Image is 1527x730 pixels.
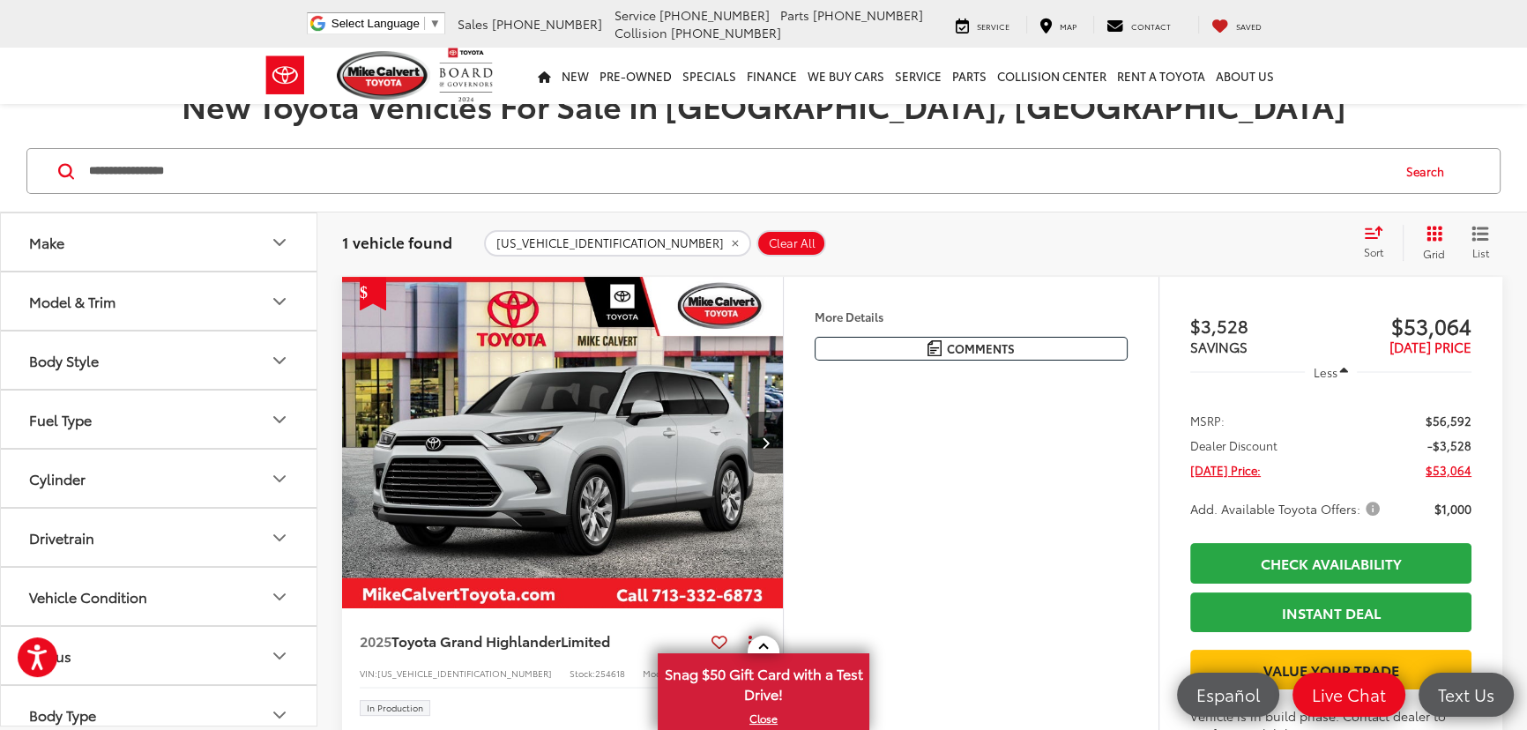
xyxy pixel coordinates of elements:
div: Drivetrain [269,527,290,548]
a: Finance [741,48,802,104]
button: CylinderCylinder [1,450,318,507]
img: Toyota [252,47,318,104]
span: VIN: [360,667,377,680]
a: Home [533,48,556,104]
div: Make [269,232,290,253]
a: WE BUY CARS [802,48,890,104]
button: Body StyleBody Style [1,331,318,389]
span: ​ [424,17,425,30]
a: Instant Deal [1190,592,1471,632]
a: Text Us [1419,673,1514,717]
span: Collision [615,24,667,41]
a: Check Availability [1190,543,1471,583]
button: remove 5TDAAAA52SS034846 [484,230,751,257]
span: Live Chat [1303,683,1395,705]
span: Saved [1236,20,1262,32]
span: Get Price Drop Alert [360,277,386,310]
span: ▼ [429,17,441,30]
span: [PHONE_NUMBER] [671,24,781,41]
div: Body Style [29,352,99,369]
span: Clear All [769,236,816,250]
span: Toyota Grand Highlander [391,630,561,651]
button: DrivetrainDrivetrain [1,509,318,566]
span: Español [1188,683,1269,705]
span: 254618 [595,667,625,680]
span: $1,000 [1434,500,1471,518]
a: Specials [677,48,741,104]
span: Model: [643,667,672,680]
span: $53,064 [1426,461,1471,479]
span: $3,528 [1190,312,1331,339]
button: StatusStatus [1,627,318,684]
span: Snag $50 Gift Card with a Test Drive! [659,655,868,709]
span: $56,592 [1426,412,1471,429]
a: Value Your Trade [1190,650,1471,689]
div: Vehicle Condition [269,586,290,607]
span: 1 vehicle found [342,231,452,252]
button: Select sort value [1355,225,1403,260]
span: [PHONE_NUMBER] [492,15,602,33]
div: Body Type [29,706,96,723]
a: Service [942,16,1023,34]
span: dropdown dots [749,635,752,649]
button: Comments [815,337,1128,361]
span: [US_VEHICLE_IDENTIFICATION_NUMBER] [496,236,724,250]
a: Map [1026,16,1090,34]
span: Select Language [331,17,420,30]
a: Pre-Owned [594,48,677,104]
span: [PHONE_NUMBER] [659,6,770,24]
button: Add. Available Toyota Offers: [1190,500,1386,518]
span: Service [615,6,656,24]
button: List View [1458,225,1502,260]
img: 2025 Toyota Grand Highlander Limited FWD [341,277,785,609]
a: About Us [1210,48,1279,104]
h4: More Details [815,310,1128,323]
span: Sort [1364,244,1383,259]
a: My Saved Vehicles [1198,16,1275,34]
img: Mike Calvert Toyota [337,51,430,100]
div: Make [29,234,64,250]
span: Add. Available Toyota Offers: [1190,500,1383,518]
span: 2025 [360,630,391,651]
a: Español [1177,673,1279,717]
span: Less [1313,364,1337,380]
span: List [1471,245,1489,260]
button: Model & TrimModel & Trim [1,272,318,330]
span: Stock: [570,667,595,680]
a: 2025Toyota Grand HighlanderLimited [360,631,704,651]
button: Actions [734,626,765,657]
span: SAVINGS [1190,337,1248,356]
button: Less [1305,356,1358,388]
span: Map [1060,20,1076,32]
div: Cylinder [269,468,290,489]
span: [DATE] PRICE [1389,337,1471,356]
span: [PHONE_NUMBER] [813,6,923,24]
div: Fuel Type [269,409,290,430]
span: Contact [1131,20,1171,32]
div: Model & Trim [269,291,290,312]
div: Body Type [269,704,290,726]
img: Comments [927,340,942,355]
span: [DATE] Price: [1190,461,1261,479]
button: MakeMake [1,213,318,271]
div: Model & Trim [29,293,115,309]
span: Parts [780,6,809,24]
a: Live Chat [1292,673,1405,717]
button: Search [1389,149,1470,193]
span: Comments [946,340,1014,357]
span: Text Us [1429,683,1503,705]
a: Rent a Toyota [1112,48,1210,104]
input: Search by Make, Model, or Keyword [87,150,1389,192]
span: [US_VEHICLE_IDENTIFICATION_NUMBER] [377,667,552,680]
button: Next image [748,412,783,473]
a: Service [890,48,947,104]
span: MSRP: [1190,412,1225,429]
a: 2025 Toyota Grand Highlander Limited FWD2025 Toyota Grand Highlander Limited FWD2025 Toyota Grand... [341,277,785,608]
div: Fuel Type [29,411,92,428]
a: Collision Center [992,48,1112,104]
span: -$3,528 [1427,436,1471,454]
div: 2025 Toyota Grand Highlander Limited 0 [341,277,785,608]
button: Vehicle ConditionVehicle Condition [1,568,318,625]
div: Vehicle Condition [29,588,147,605]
